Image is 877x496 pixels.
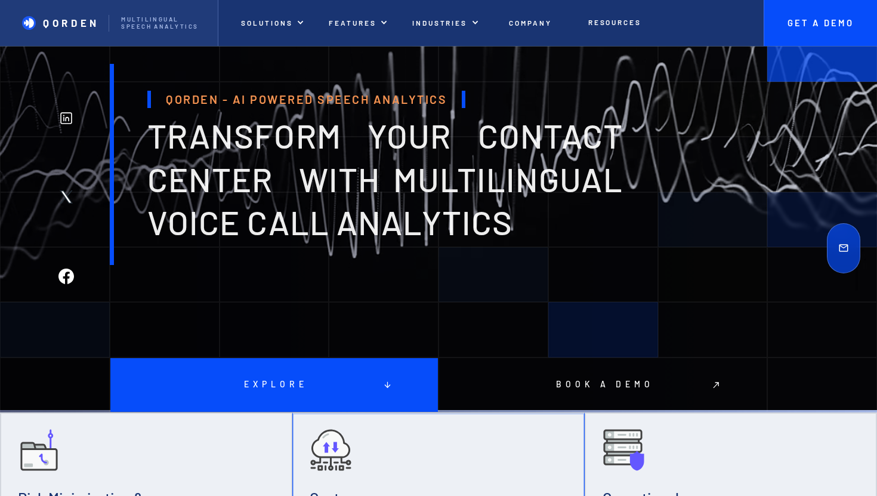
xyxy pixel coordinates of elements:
p: Company [509,19,552,27]
p: Solutions [241,19,292,27]
p: features [329,19,376,27]
p: Book a demo [552,380,654,390]
img: Facebook [58,269,74,284]
p: Explore [240,380,308,390]
h1: Qorden - AI Powered Speech Analytics [147,91,466,108]
p: Multilingual Speech analytics [121,16,205,30]
p: INDUSTRIES [412,19,467,27]
img: Linkedin [58,110,74,126]
img: Twitter [58,189,74,205]
a: Explore [110,358,438,412]
p: Resources [588,18,641,26]
a: Book a demo [439,358,767,412]
span: transform your contact center with multilingual voice Call analytics [147,115,623,242]
p: Get A Demo [776,18,865,29]
p: Qorden [43,17,100,29]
